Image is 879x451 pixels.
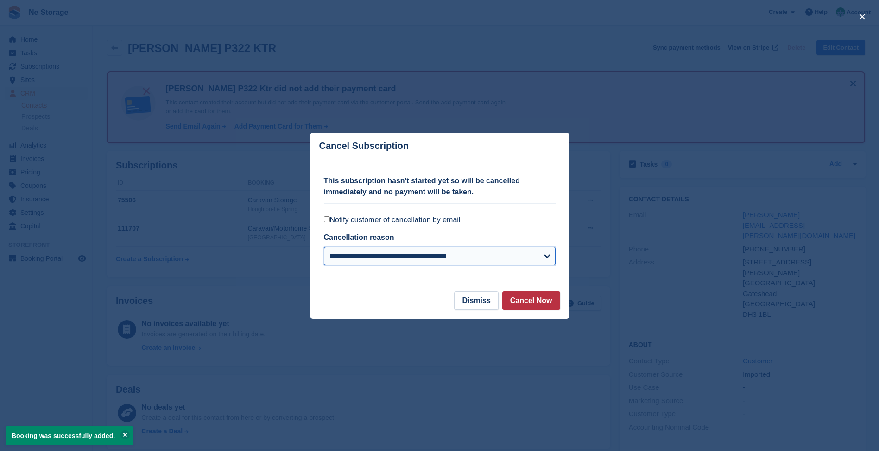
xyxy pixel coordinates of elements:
[324,175,556,198] p: This subscription hasn't started yet so will be cancelled immediately and no payment will be taken.
[855,9,870,24] button: close
[324,216,330,222] input: Notify customer of cancellation by email
[502,291,560,310] button: Cancel Now
[319,141,409,151] p: Cancel Subscription
[454,291,498,310] button: Dismiss
[6,426,133,445] p: Booking was successfully added.
[324,233,394,241] label: Cancellation reason
[324,215,556,225] label: Notify customer of cancellation by email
